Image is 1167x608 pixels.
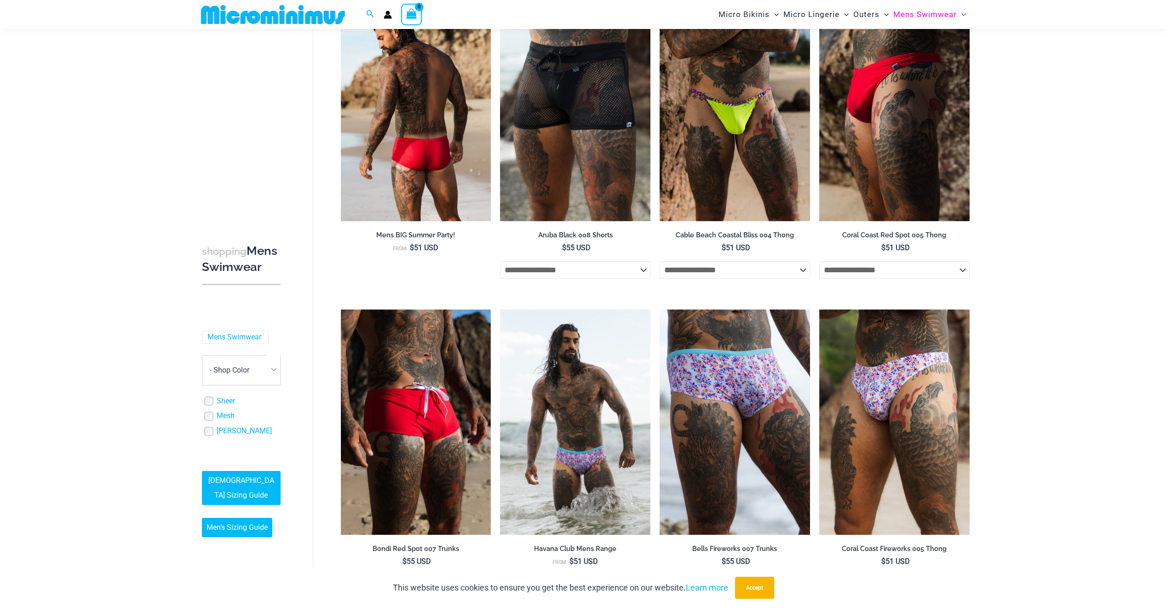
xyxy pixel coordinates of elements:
[569,557,598,566] bdi: 51 USD
[393,581,728,595] p: This website uses cookies to ensure you get the best experience on our website.
[719,3,770,26] span: Micro Bikinis
[341,231,491,243] a: Mens BIG Summer Party!
[500,545,650,553] h2: Havana Club Mens Range
[202,355,281,385] span: - Shop Color
[819,545,970,556] a: Coral Coast Fireworks 005 Thong
[819,310,970,535] img: Coral Coast Fireworks 005 Thong 01
[660,231,810,240] h2: Cable Beach Coastal Bliss 004 Thong
[402,557,407,566] span: $
[341,310,491,535] a: Bondi Red Spot 007 Trunks 03Bondi Red Spot 007 Trunks 05Bondi Red Spot 007 Trunks 05
[660,310,810,535] a: Bells Fireworks 007 Trunks 06Bells Fireworks 007 Trunks 05Bells Fireworks 007 Trunks 05
[715,1,970,28] nav: Site Navigation
[881,557,885,566] span: $
[202,31,285,215] iframe: TrustedSite Certified
[781,3,851,26] a: Micro LingerieMenu ToggleMenu Toggle
[217,396,235,406] a: Sheer
[819,545,970,553] h2: Coral Coast Fireworks 005 Thong
[500,545,650,556] a: Havana Club Mens Range
[722,243,750,252] bdi: 51 USD
[881,557,910,566] bdi: 51 USD
[722,243,726,252] span: $
[410,243,414,252] span: $
[770,3,779,26] span: Menu Toggle
[500,231,650,240] h2: Aruba Black 008 Shorts
[783,3,839,26] span: Micro Lingerie
[341,310,491,535] img: Bondi Red Spot 007 Trunks 03
[569,557,574,566] span: $
[341,231,491,240] h2: Mens BIG Summer Party!
[217,412,235,421] a: Mesh
[207,333,261,342] a: Mens Swimwear
[893,3,957,26] span: Mens Swimwear
[202,518,272,538] a: Men’s Sizing Guide
[722,557,726,566] span: $
[819,231,970,240] h2: Coral Coast Red Spot 005 Thong
[722,557,750,566] bdi: 55 USD
[819,310,970,535] a: Coral Coast Fireworks 005 Thong 01Coral Coast Fireworks 005 Thong 02Coral Coast Fireworks 005 Tho...
[366,9,374,20] a: Search icon link
[500,310,650,535] img: Bells Fireworks 007 Trunks 07
[839,3,849,26] span: Menu Toggle
[402,557,431,566] bdi: 55 USD
[735,577,774,599] button: Accept
[384,11,392,19] a: Account icon link
[686,583,728,592] a: Learn more
[957,3,966,26] span: Menu Toggle
[500,310,650,535] a: Bells Fireworks 007 Trunks 07Bells Fireworks 007 Trunks 04Bells Fireworks 007 Trunks 04
[341,545,491,556] a: Bondi Red Spot 007 Trunks
[500,231,650,243] a: Aruba Black 008 Shorts
[880,3,889,26] span: Menu Toggle
[716,3,781,26] a: Micro BikinisMenu ToggleMenu Toggle
[891,3,968,26] a: Mens SwimwearMenu ToggleMenu Toggle
[853,3,880,26] span: Outers
[217,427,272,436] a: [PERSON_NAME]
[660,310,810,535] img: Bells Fireworks 007 Trunks 06
[401,4,422,25] a: View Shopping Cart, empty
[881,243,910,252] bdi: 51 USD
[202,243,281,275] h3: Mens Swimwear
[562,243,591,252] bdi: 55 USD
[660,545,810,553] h2: Bells Fireworks 007 Trunks
[410,243,438,252] bdi: 51 USD
[660,545,810,556] a: Bells Fireworks 007 Trunks
[819,231,970,243] a: Coral Coast Red Spot 005 Thong
[210,366,249,374] span: - Shop Color
[660,231,810,243] a: Cable Beach Coastal Bliss 004 Thong
[202,471,281,505] a: [DEMOGRAPHIC_DATA] Sizing Guide
[851,3,891,26] a: OutersMenu ToggleMenu Toggle
[881,243,885,252] span: $
[202,246,247,257] span: shopping
[393,246,408,252] span: From:
[552,559,567,565] span: From:
[202,356,280,385] span: - Shop Color
[562,243,566,252] span: $
[341,545,491,553] h2: Bondi Red Spot 007 Trunks
[197,4,349,25] img: MM SHOP LOGO FLAT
